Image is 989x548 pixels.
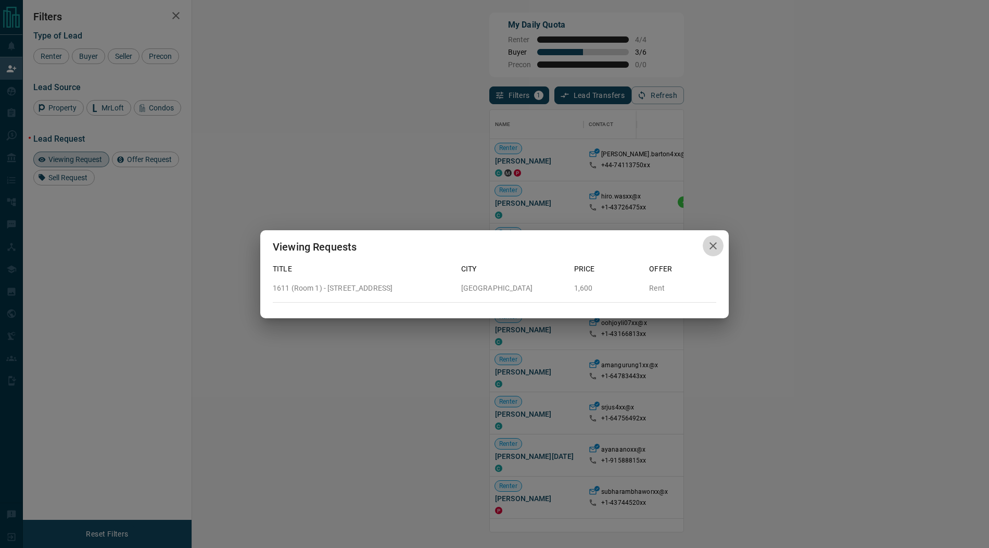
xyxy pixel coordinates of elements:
h2: Viewing Requests [260,230,369,264]
p: [GEOGRAPHIC_DATA] [461,283,566,294]
p: City [461,264,566,275]
p: Price [574,264,641,275]
p: Offer [649,264,716,275]
p: 1,600 [574,283,641,294]
p: Title [273,264,453,275]
p: 1611 (Room 1) - [STREET_ADDRESS] [273,283,453,294]
p: Rent [649,283,716,294]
